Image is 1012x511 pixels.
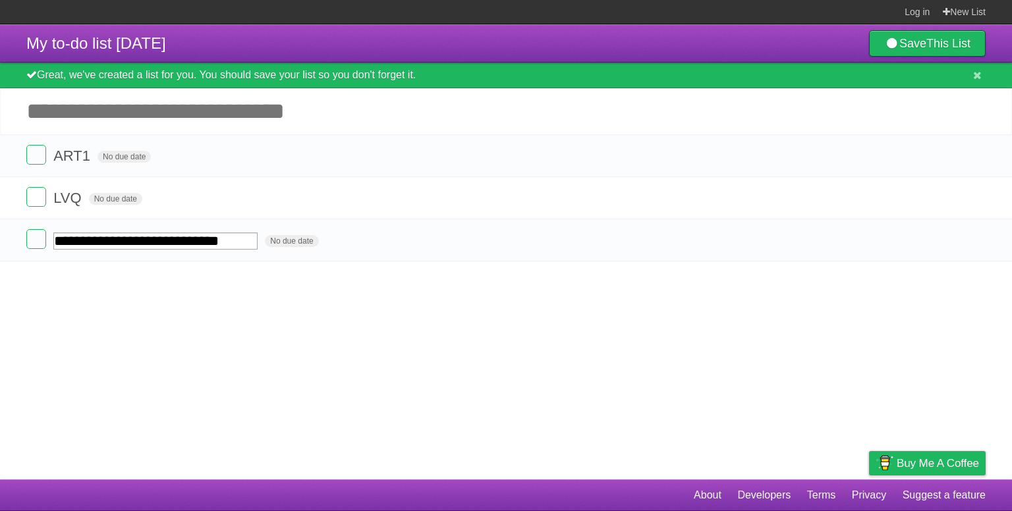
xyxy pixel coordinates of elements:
a: Suggest a feature [903,483,986,508]
a: Developers [737,483,791,508]
img: Buy me a coffee [876,452,893,474]
b: This List [926,37,970,50]
label: Done [26,145,46,165]
span: No due date [89,193,142,205]
span: ART1 [53,148,94,164]
a: About [694,483,721,508]
span: LVQ [53,190,84,206]
span: Buy me a coffee [897,452,979,475]
a: Privacy [852,483,886,508]
span: No due date [98,151,151,163]
a: Buy me a coffee [869,451,986,475]
a: Terms [807,483,836,508]
span: My to-do list [DATE] [26,34,166,52]
span: No due date [265,235,318,247]
label: Done [26,187,46,207]
label: Done [26,229,46,249]
a: SaveThis List [869,30,986,57]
